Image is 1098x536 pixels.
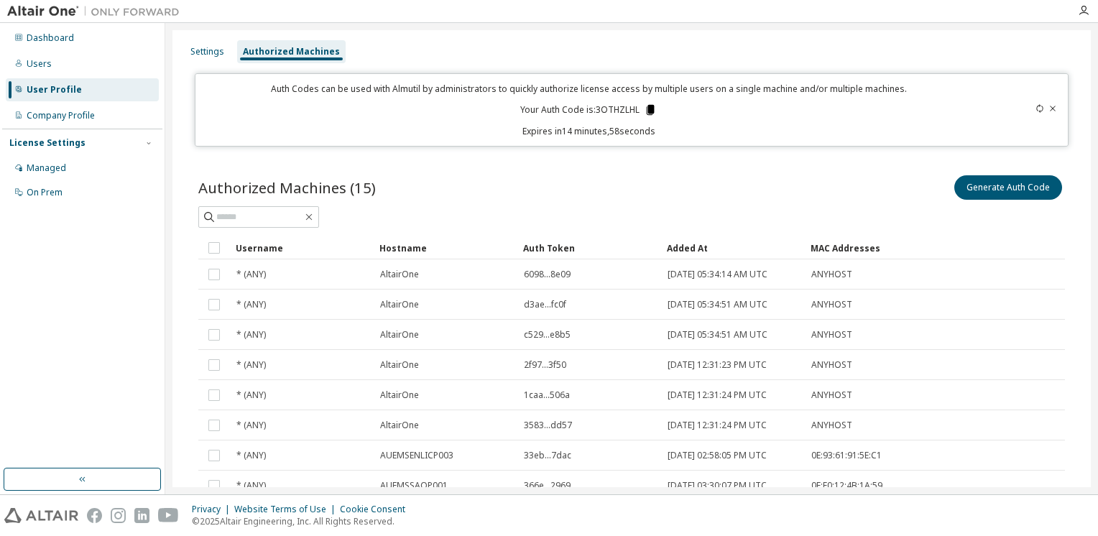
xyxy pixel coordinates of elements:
[668,480,767,491] span: [DATE] 03:30:07 PM UTC
[236,420,266,431] span: * (ANY)
[524,299,566,310] span: d3ae...fc0f
[87,508,102,523] img: facebook.svg
[811,299,852,310] span: ANYHOST
[134,508,149,523] img: linkedin.svg
[236,299,266,310] span: * (ANY)
[520,103,657,116] p: Your Auth Code is: 3OTHZLHL
[7,4,187,19] img: Altair One
[524,420,572,431] span: 3583...dd57
[192,515,414,527] p: © 2025 Altair Engineering, Inc. All Rights Reserved.
[668,299,767,310] span: [DATE] 05:34:51 AM UTC
[27,58,52,70] div: Users
[524,389,570,401] span: 1caa...506a
[198,177,376,198] span: Authorized Machines (15)
[811,236,907,259] div: MAC Addresses
[811,480,882,491] span: 0E:E0:12:4B:1A:59
[236,389,266,401] span: * (ANY)
[192,504,234,515] div: Privacy
[668,420,767,431] span: [DATE] 12:31:24 PM UTC
[380,299,419,310] span: AltairOne
[380,329,419,341] span: AltairOne
[9,137,86,149] div: License Settings
[524,450,571,461] span: 33eb...7dac
[811,450,882,461] span: 0E:93:61:91:5E:C1
[667,236,799,259] div: Added At
[380,480,448,491] span: AUEMSSAOP001
[236,480,266,491] span: * (ANY)
[811,359,852,371] span: ANYHOST
[668,450,767,461] span: [DATE] 02:58:05 PM UTC
[380,269,419,280] span: AltairOne
[340,504,414,515] div: Cookie Consent
[524,480,571,491] span: 366e...2969
[668,269,767,280] span: [DATE] 05:34:14 AM UTC
[380,389,419,401] span: AltairOne
[524,329,571,341] span: c529...e8b5
[27,110,95,121] div: Company Profile
[811,269,852,280] span: ANYHOST
[236,450,266,461] span: * (ANY)
[243,46,340,57] div: Authorized Machines
[236,329,266,341] span: * (ANY)
[27,187,63,198] div: On Prem
[380,420,419,431] span: AltairOne
[236,359,266,371] span: * (ANY)
[380,450,453,461] span: AUEMSENLICP003
[811,420,852,431] span: ANYHOST
[190,46,224,57] div: Settings
[811,389,852,401] span: ANYHOST
[236,269,266,280] span: * (ANY)
[954,175,1062,200] button: Generate Auth Code
[668,359,767,371] span: [DATE] 12:31:23 PM UTC
[27,32,74,44] div: Dashboard
[234,504,340,515] div: Website Terms of Use
[524,359,566,371] span: 2f97...3f50
[379,236,512,259] div: Hostname
[668,329,767,341] span: [DATE] 05:34:51 AM UTC
[523,236,655,259] div: Auth Token
[668,389,767,401] span: [DATE] 12:31:24 PM UTC
[204,83,974,95] p: Auth Codes can be used with Almutil by administrators to quickly authorize license access by mult...
[111,508,126,523] img: instagram.svg
[524,269,571,280] span: 6098...8e09
[158,508,179,523] img: youtube.svg
[236,236,368,259] div: Username
[27,162,66,174] div: Managed
[811,329,852,341] span: ANYHOST
[27,84,82,96] div: User Profile
[204,125,974,137] p: Expires in 14 minutes, 58 seconds
[380,359,419,371] span: AltairOne
[4,508,78,523] img: altair_logo.svg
